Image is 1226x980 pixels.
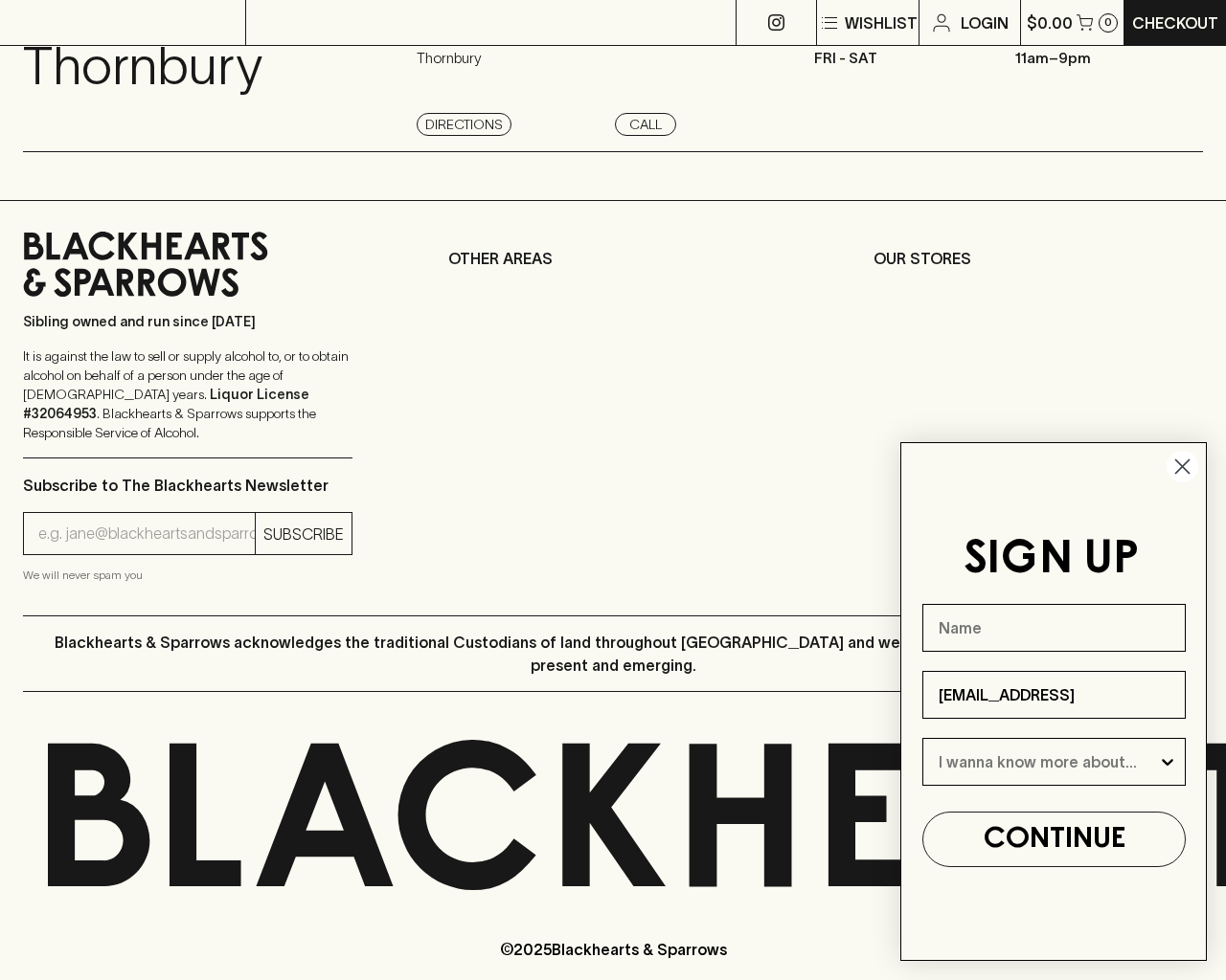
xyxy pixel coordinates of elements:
[417,27,552,70] p: [STREET_ADDRESS] , Thornbury
[38,519,255,549] input: e.g. jane@blackheartsandsparrows.com.au
[23,566,352,585] p: We will never spam you
[1132,11,1218,34] p: Checkout
[1027,11,1073,34] p: $0.00
[939,739,1158,785] input: I wanna know more about...
[1166,450,1199,483] button: Close dialog
[23,27,262,106] p: Thornbury
[37,631,1189,677] p: Blackhearts & Sparrows acknowledges the traditional Custodians of land throughout [GEOGRAPHIC_DAT...
[961,11,1009,34] p: Login
[922,812,1186,867] button: CONTINUE
[23,346,352,442] p: It is against the law to sell or supply alcohol to, or to obtain alcohol on behalf of a person un...
[922,604,1186,652] input: Name
[23,474,352,497] p: Subscribe to The Blackhearts Newsletter
[23,312,352,331] p: Sibling owned and run since [DATE]
[615,113,676,136] a: Call
[263,523,344,546] p: SUBSCRIBE
[1015,48,1188,70] p: 11am – 9pm
[922,671,1186,719] input: Email
[1104,17,1112,28] p: 0
[417,113,511,136] a: Directions
[256,513,352,554] button: SUBSCRIBE
[1158,739,1177,785] button: Show Options
[845,11,918,34] p: Wishlist
[448,247,778,270] p: OTHER AREAS
[964,538,1139,582] span: SIGN UP
[881,423,1226,980] div: FLYOUT Form
[874,247,1203,270] p: OUR STORES
[246,11,262,34] p: ⠀
[814,48,987,70] p: Fri - Sat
